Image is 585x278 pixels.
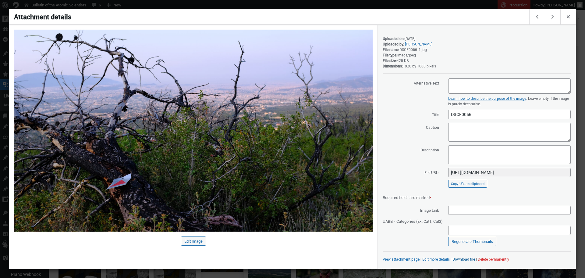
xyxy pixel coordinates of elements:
a: Download file [452,257,475,262]
span: | [420,257,421,262]
div: DSCF0066-1.jpg [383,47,571,52]
label: File URL: [383,168,439,177]
div: [DATE] [383,36,571,41]
strong: Uploaded on: [383,36,405,41]
div: image/jpeg [383,52,571,58]
button: Delete permanently [478,257,509,262]
a: Edit more details [422,257,450,262]
a: Learn how to describe the purpose of the image(opens in a new tab) [448,96,526,101]
a: [PERSON_NAME] [405,42,432,46]
strong: File type: [383,52,397,57]
a: View attachment page [383,257,420,262]
strong: File size: [383,58,397,63]
label: Title [383,110,439,119]
button: Copy URL to clipboard [448,180,487,188]
label: Caption [383,122,439,132]
a: Regenerate Thumbnails [448,237,496,246]
label: Description [383,145,439,154]
span: | [451,257,452,262]
div: 1920 by 1080 pixels [383,63,571,69]
span: Required fields are marked [383,195,431,200]
span: Image Link [383,205,439,215]
span: UABB - Categories (Ex: Cat1, Cat2) [383,216,442,226]
button: Edit Image [181,236,206,246]
div: 425 KB [383,58,571,63]
strong: Uploaded by: [383,42,404,46]
strong: File name: [383,47,399,52]
h1: Attachment details [9,9,530,24]
label: Alternative Text [383,78,439,87]
strong: Dimensions: [383,63,403,68]
span: | [476,257,477,262]
p: . Leave empty if the image is purely decorative. [448,96,571,107]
